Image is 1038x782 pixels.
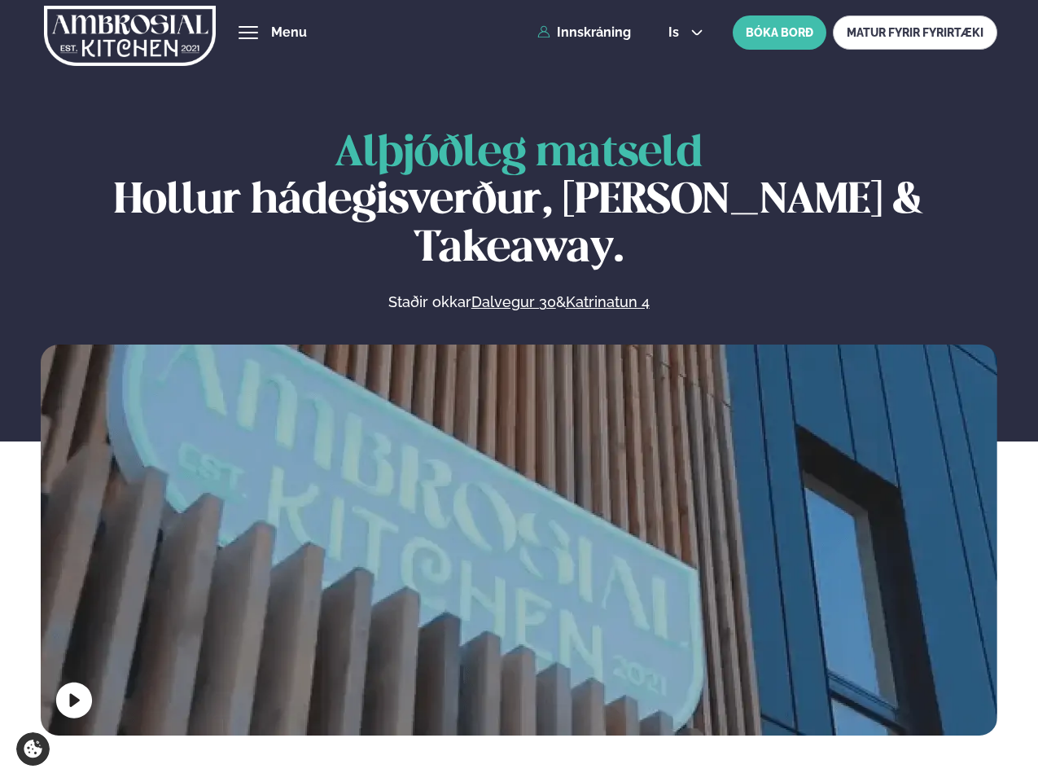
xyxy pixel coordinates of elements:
[668,26,684,39] span: is
[211,292,826,312] p: Staðir okkar &
[566,292,650,312] a: Katrinatun 4
[537,25,631,40] a: Innskráning
[733,15,826,50] button: BÓKA BORÐ
[44,2,216,69] img: logo
[16,732,50,766] a: Cookie settings
[41,130,997,273] h1: Hollur hádegisverður, [PERSON_NAME] & Takeaway.
[655,26,716,39] button: is
[471,292,556,312] a: Dalvegur 30
[335,134,703,174] span: Alþjóðleg matseld
[239,23,258,42] button: hamburger
[833,15,997,50] a: MATUR FYRIR FYRIRTÆKI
